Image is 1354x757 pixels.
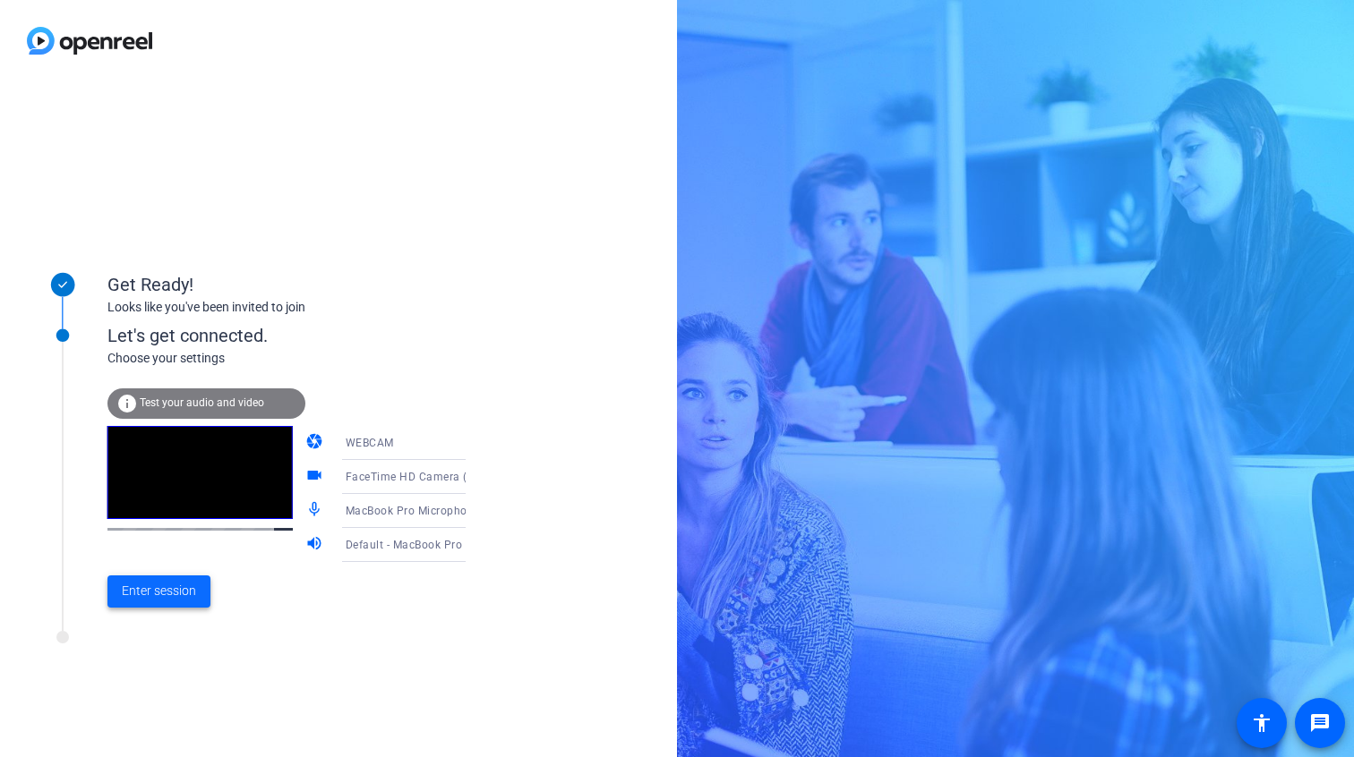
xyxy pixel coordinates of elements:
span: WEBCAM [346,437,394,449]
span: MacBook Pro Microphone (Built-in) [346,503,528,517]
div: Get Ready! [107,271,466,298]
button: Enter session [107,575,210,608]
mat-icon: info [116,393,138,414]
span: Enter session [122,582,196,600]
span: FaceTime HD Camera (2C0E:82E3) [346,469,529,483]
mat-icon: volume_up [305,534,327,556]
div: Looks like you've been invited to join [107,298,466,317]
mat-icon: videocam [305,466,327,488]
div: Choose your settings [107,349,502,368]
span: Default - MacBook Pro Speakers (Built-in) [346,537,561,551]
mat-icon: camera [305,432,327,454]
div: Let's get connected. [107,322,502,349]
mat-icon: message [1309,712,1331,734]
span: Test your audio and video [140,396,264,409]
mat-icon: accessibility [1251,712,1273,734]
mat-icon: mic_none [305,500,327,522]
